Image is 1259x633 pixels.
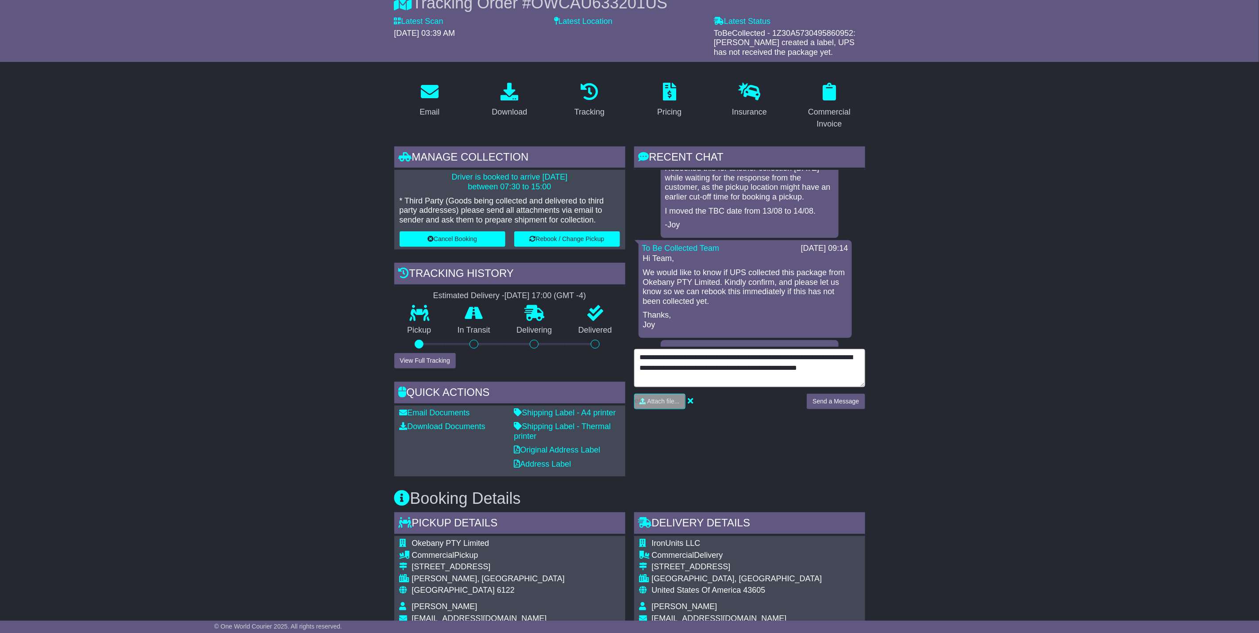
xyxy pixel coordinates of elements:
[665,220,834,230] p: -Joy
[732,106,767,118] div: Insurance
[412,614,547,623] span: [EMAIL_ADDRESS][DOMAIN_NAME]
[643,268,847,306] p: We would like to know if UPS collected this package from Okebany PTY Limited. Kindly confirm, and...
[642,244,720,253] a: To Be Collected Team
[412,539,489,548] span: Okebany PTY Limited
[414,80,445,121] a: Email
[514,460,571,468] a: Address Label
[420,106,439,118] div: Email
[497,586,515,595] span: 6122
[651,80,687,121] a: Pricing
[394,326,445,335] p: Pickup
[394,29,455,38] span: [DATE] 03:39 AM
[400,173,620,192] p: Driver is booked to arrive [DATE] between 07:30 to 15:00
[652,551,694,560] span: Commercial
[643,254,847,264] p: Hi Team,
[714,29,855,57] span: ToBeCollected - 1Z30A5730495860952: [PERSON_NAME] created a label, UPS has not received the packa...
[565,326,625,335] p: Delivered
[634,146,865,170] div: RECENT CHAT
[394,353,456,368] button: View Full Tracking
[400,422,485,431] a: Download Documents
[574,106,604,118] div: Tracking
[554,17,612,27] label: Latest Location
[665,164,834,202] p: Rebooked this for another collection [DATE] while waiting for the response from the customer, as ...
[807,394,865,409] button: Send a Message
[394,146,625,170] div: Manage collection
[394,490,865,507] h3: Booking Details
[412,586,495,595] span: [GEOGRAPHIC_DATA]
[412,574,565,584] div: [PERSON_NAME], [GEOGRAPHIC_DATA]
[514,231,620,247] button: Rebook / Change Pickup
[652,614,787,623] span: [EMAIL_ADDRESS][DOMAIN_NAME]
[394,512,625,536] div: Pickup Details
[801,244,848,253] div: [DATE] 09:14
[634,512,865,536] div: Delivery Details
[400,196,620,225] p: * Third Party (Goods being collected and delivered to third party addresses) please send all atta...
[652,602,717,611] span: [PERSON_NAME]
[514,408,616,417] a: Shipping Label - A4 printer
[652,539,701,548] span: IronUnits LLC
[794,80,865,133] a: Commercial Invoice
[665,207,834,216] p: I moved the TBC date from 13/08 to 14/08.
[652,574,822,584] div: [GEOGRAPHIC_DATA], [GEOGRAPHIC_DATA]
[643,311,847,330] p: Thanks, Joy
[714,17,770,27] label: Latest Status
[400,231,505,247] button: Cancel Booking
[486,80,533,121] a: Download
[412,551,565,560] div: Pickup
[412,551,454,560] span: Commercial
[657,106,681,118] div: Pricing
[652,586,741,595] span: United States Of America
[726,80,773,121] a: Insurance
[743,586,766,595] span: 43605
[652,562,822,572] div: [STREET_ADDRESS]
[444,326,504,335] p: In Transit
[514,445,601,454] a: Original Address Label
[492,106,527,118] div: Download
[394,263,625,287] div: Tracking history
[214,623,342,630] span: © One World Courier 2025. All rights reserved.
[569,80,610,121] a: Tracking
[800,106,859,130] div: Commercial Invoice
[504,326,566,335] p: Delivering
[394,382,625,406] div: Quick Actions
[400,408,470,417] a: Email Documents
[394,291,625,301] div: Estimated Delivery -
[504,291,586,301] div: [DATE] 17:00 (GMT -4)
[412,602,477,611] span: [PERSON_NAME]
[394,17,443,27] label: Latest Scan
[514,422,611,441] a: Shipping Label - Thermal printer
[412,562,565,572] div: [STREET_ADDRESS]
[652,551,822,560] div: Delivery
